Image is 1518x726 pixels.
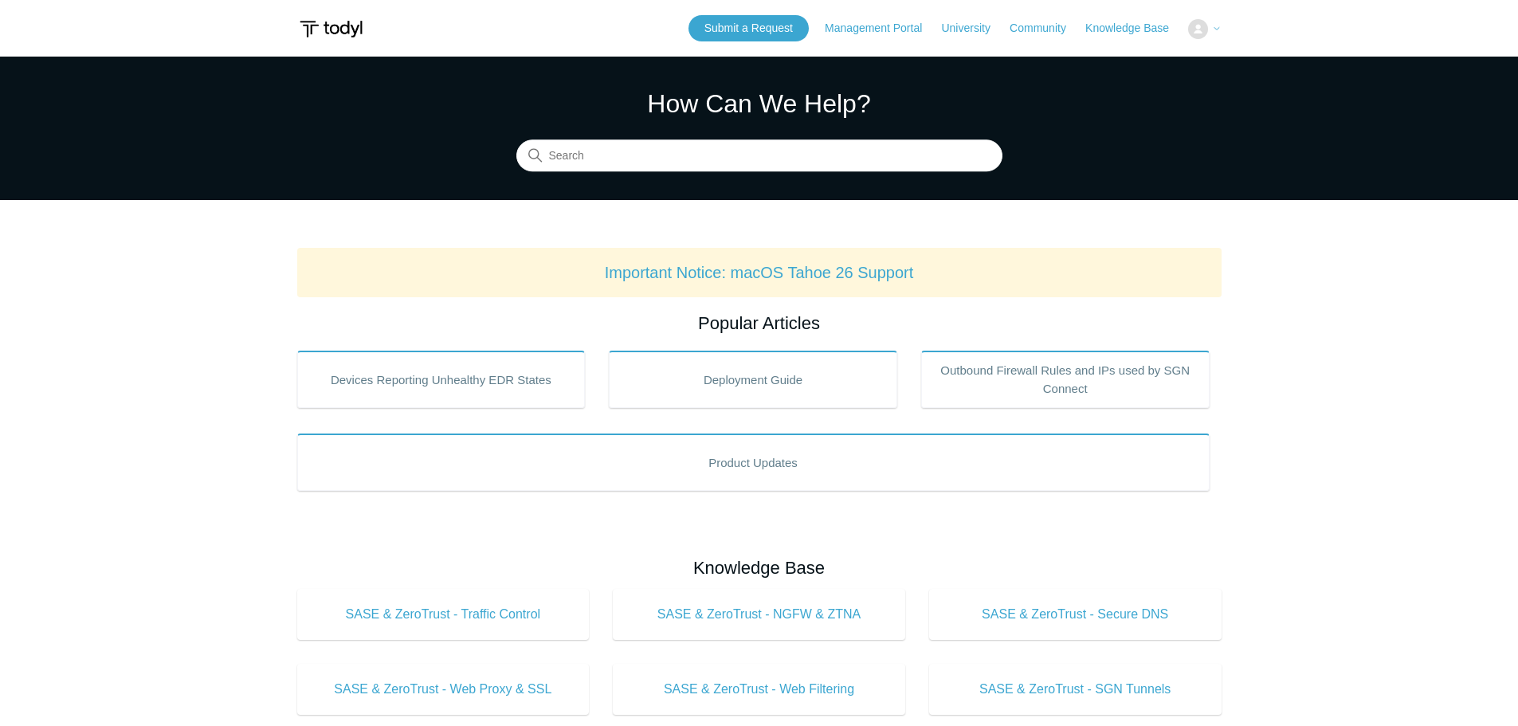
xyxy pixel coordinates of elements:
span: SASE & ZeroTrust - Web Proxy & SSL [321,680,566,699]
a: Knowledge Base [1085,20,1185,37]
a: Deployment Guide [609,351,897,408]
a: SASE & ZeroTrust - Traffic Control [297,589,590,640]
span: SASE & ZeroTrust - NGFW & ZTNA [637,605,881,624]
a: SASE & ZeroTrust - NGFW & ZTNA [613,589,905,640]
input: Search [516,140,1002,172]
h1: How Can We Help? [516,84,1002,123]
a: Management Portal [825,20,938,37]
a: Community [1010,20,1082,37]
span: SASE & ZeroTrust - Secure DNS [953,605,1198,624]
a: SASE & ZeroTrust - SGN Tunnels [929,664,1222,715]
a: Outbound Firewall Rules and IPs used by SGN Connect [921,351,1210,408]
a: SASE & ZeroTrust - Web Proxy & SSL [297,664,590,715]
h2: Popular Articles [297,310,1222,336]
a: SASE & ZeroTrust - Secure DNS [929,589,1222,640]
a: Important Notice: macOS Tahoe 26 Support [605,264,914,281]
a: Submit a Request [688,15,809,41]
img: Todyl Support Center Help Center home page [297,14,365,44]
a: Product Updates [297,434,1210,491]
span: SASE & ZeroTrust - Web Filtering [637,680,881,699]
span: SASE & ZeroTrust - SGN Tunnels [953,680,1198,699]
span: SASE & ZeroTrust - Traffic Control [321,605,566,624]
a: Devices Reporting Unhealthy EDR States [297,351,586,408]
a: University [941,20,1006,37]
a: SASE & ZeroTrust - Web Filtering [613,664,905,715]
h2: Knowledge Base [297,555,1222,581]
